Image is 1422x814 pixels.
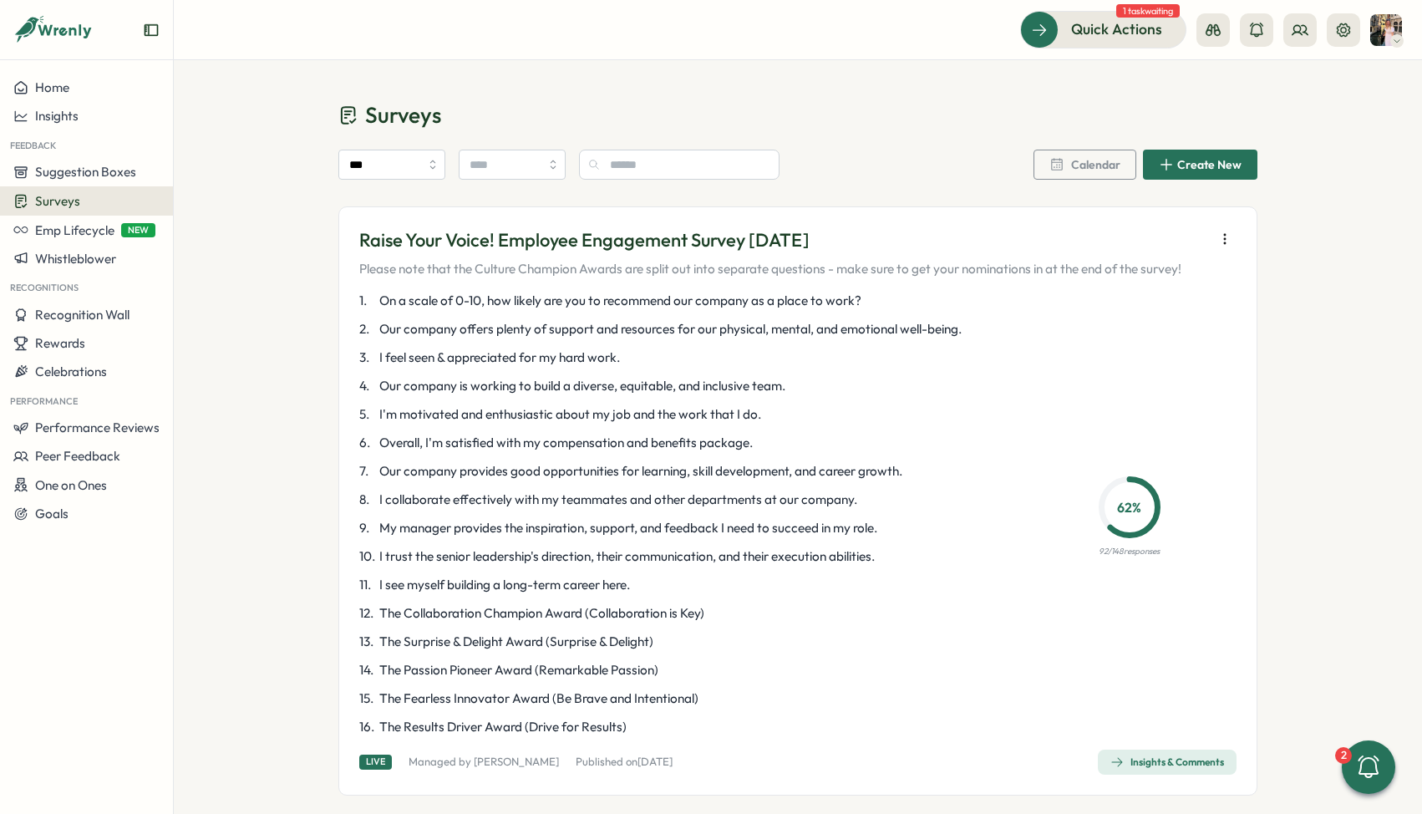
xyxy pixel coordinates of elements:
span: Rewards [35,335,85,351]
img: Hannah Saunders [1370,14,1402,46]
div: Live [359,755,392,769]
button: Create New [1143,150,1257,180]
button: Expand sidebar [143,22,160,38]
p: Raise Your Voice! Employee Engagement Survey [DATE] [359,227,1181,253]
span: Suggestion Boxes [35,164,136,180]
span: 13 . [359,633,376,651]
button: 2 [1342,740,1395,794]
span: Overall, I'm satisfied with my compensation and benefits package. [379,434,753,452]
p: Published on [576,755,673,770]
span: Surveys [365,100,441,130]
span: I see myself building a long-term career here. [379,576,630,594]
span: Goals [35,506,69,521]
span: Emp Lifecycle [35,222,114,238]
span: Celebrations [35,364,107,379]
p: Please note that the Culture Champion Awards are split out into separate questions - make sure to... [359,260,1181,278]
span: Insights [35,108,79,124]
span: The Fearless Innovator Award (Be Brave and Intentional) [379,689,698,708]
button: Insights & Comments [1098,750,1237,775]
span: I collaborate effectively with my teammates and other departments at our company. [379,491,857,509]
span: Whistleblower [35,251,116,267]
span: Our company offers plenty of support and resources for our physical, mental, and emotional well-b... [379,320,962,338]
span: The Results Driver Award (Drive for Results) [379,718,627,736]
p: 92 / 148 responses [1099,545,1160,558]
span: 2 . [359,320,376,338]
span: Quick Actions [1071,18,1162,40]
span: The Surprise & Delight Award (Surprise & Delight) [379,633,653,651]
span: Calendar [1071,159,1120,170]
span: Peer Feedback [35,448,120,464]
span: Performance Reviews [35,420,160,435]
span: One on Ones [35,477,107,493]
span: I feel seen & appreciated for my hard work. [379,348,620,367]
a: [PERSON_NAME] [474,755,559,768]
span: 9 . [359,519,376,537]
p: 62 % [1104,497,1155,518]
span: Our company provides good opportunities for learning, skill development, and career growth. [379,462,902,481]
span: 1 . [359,292,376,310]
span: 4 . [359,377,376,395]
span: Create New [1177,159,1242,170]
span: 8 . [359,491,376,509]
p: Managed by [409,755,559,770]
span: The Passion Pioneer Award (Remarkable Passion) [379,661,658,679]
span: 3 . [359,348,376,367]
span: 15 . [359,689,376,708]
span: NEW [121,223,155,237]
div: Insights & Comments [1110,755,1224,769]
span: Home [35,79,69,95]
span: I trust the senior leadership's direction, their communication, and their execution abilities. [379,547,875,566]
span: 1 task waiting [1116,4,1180,18]
button: Calendar [1033,150,1136,180]
span: On a scale of 0-10, how likely are you to recommend our company as a place to work? [379,292,861,310]
button: Quick Actions [1020,11,1186,48]
span: 5 . [359,405,376,424]
span: 6 . [359,434,376,452]
span: The Collaboration Champion Award (Collaboration is Key) [379,604,704,623]
span: I'm motivated and enthusiastic about my job and the work that I do. [379,405,761,424]
span: 16 . [359,718,376,736]
span: Recognition Wall [35,307,130,323]
span: 12 . [359,604,376,623]
span: 14 . [359,661,376,679]
span: 11 . [359,576,376,594]
span: 7 . [359,462,376,481]
div: 2 [1335,747,1352,764]
span: [DATE] [637,755,673,768]
span: 10 . [359,547,376,566]
span: Our company is working to build a diverse, equitable, and inclusive team. [379,377,785,395]
span: My manager provides the inspiration, support, and feedback I need to succeed in my role. [379,519,877,537]
span: Surveys [35,193,80,209]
